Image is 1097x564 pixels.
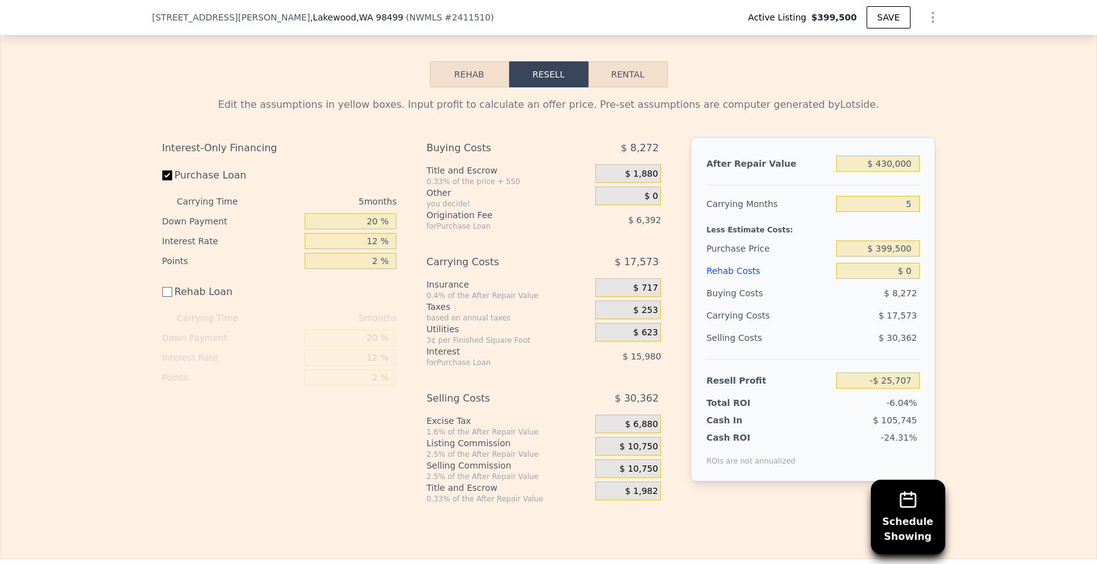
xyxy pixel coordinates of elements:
span: $ 17,573 [614,251,658,273]
div: Points [162,368,300,387]
span: $ 8,272 [621,137,658,159]
span: $ 17,573 [878,311,917,320]
span: $ 15,980 [623,351,661,361]
span: $ 10,750 [619,464,658,475]
div: 0.33% of the price + 550 [426,177,590,187]
div: After Repair Value [706,152,831,175]
div: Edit the assumptions in yellow boxes. Input profit to calculate an offer price. Pre-set assumptio... [162,97,935,112]
span: $ 0 [644,191,658,202]
div: Cash ROI [706,431,795,444]
div: Carrying Time [177,308,258,328]
span: $ 10,750 [619,441,658,452]
button: Rehab [430,61,509,87]
div: Purchase Price [706,237,831,260]
div: ( ) [406,11,494,24]
button: ScheduleShowing [871,480,945,554]
div: Interest [426,345,564,358]
div: 0.4% of the After Repair Value [426,291,590,301]
div: Points [162,251,300,271]
span: $ 253 [633,305,658,316]
span: , Lakewood [310,11,404,24]
div: Excise Tax [426,415,590,427]
button: Rental [588,61,668,87]
label: Rehab Loan [162,281,300,303]
div: 3¢ per Finished Square Foot [426,335,590,345]
span: $ 30,362 [878,333,917,343]
span: , WA 98499 [356,12,403,22]
div: Down Payment [162,328,300,348]
span: $399,500 [811,11,857,24]
div: 5 months [263,308,397,328]
div: for Purchase Loan [426,358,564,368]
div: ROIs are not annualized [706,444,795,466]
div: 0.33% of the After Repair Value [426,494,590,504]
span: NWMLS [409,12,442,22]
span: $ 30,362 [614,387,658,410]
div: Other [426,187,590,199]
div: Selling Costs [706,327,831,349]
div: 5 months [263,192,397,211]
div: Selling Costs [426,387,564,410]
div: for Purchase Loan [426,221,564,231]
div: Carrying Costs [426,251,564,273]
div: Listing Commission [426,437,590,449]
span: # 2411510 [445,12,491,22]
div: Cash In [706,414,784,426]
div: Resell Profit [706,369,831,392]
span: -6.04% [886,398,917,408]
div: Interest Rate [162,348,300,368]
div: Title and Escrow [426,164,590,177]
div: 1.6% of the After Repair Value [426,427,590,437]
span: $ 6,392 [628,215,661,225]
span: $ 105,745 [873,415,917,425]
div: Less Estimate Costs: [706,215,919,237]
div: Insurance [426,278,590,291]
span: $ 6,880 [625,419,658,430]
div: Selling Commission [426,459,590,472]
div: Buying Costs [706,282,831,304]
span: $ 717 [633,283,658,294]
div: Carrying Costs [706,304,784,327]
span: [STREET_ADDRESS][PERSON_NAME] [152,11,310,24]
div: Rehab Costs [706,260,831,282]
input: Rehab Loan [162,287,172,297]
div: Carrying Time [177,192,258,211]
div: Total ROI [706,397,784,409]
button: SAVE [867,6,910,29]
div: Utilities [426,323,590,335]
span: $ 623 [633,327,658,338]
div: Taxes [426,301,590,313]
div: 2.5% of the After Repair Value [426,449,590,459]
button: Show Options [920,5,945,30]
button: Resell [509,61,588,87]
span: $ 8,272 [884,288,917,298]
span: -24.31% [881,433,917,443]
div: Title and Escrow [426,482,590,494]
div: Buying Costs [426,137,564,159]
div: Carrying Months [706,193,831,215]
label: Purchase Loan [162,164,300,187]
div: 2.5% of the After Repair Value [426,472,590,482]
span: Active Listing [748,11,811,24]
div: Interest Rate [162,231,300,251]
input: Purchase Loan [162,170,172,180]
span: $ 1,880 [625,169,658,180]
div: based on annual taxes [426,313,590,323]
div: you decide! [426,199,590,209]
span: $ 1,982 [625,486,658,497]
div: Interest-Only Financing [162,137,397,159]
div: Down Payment [162,211,300,231]
div: Origination Fee [426,209,564,221]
